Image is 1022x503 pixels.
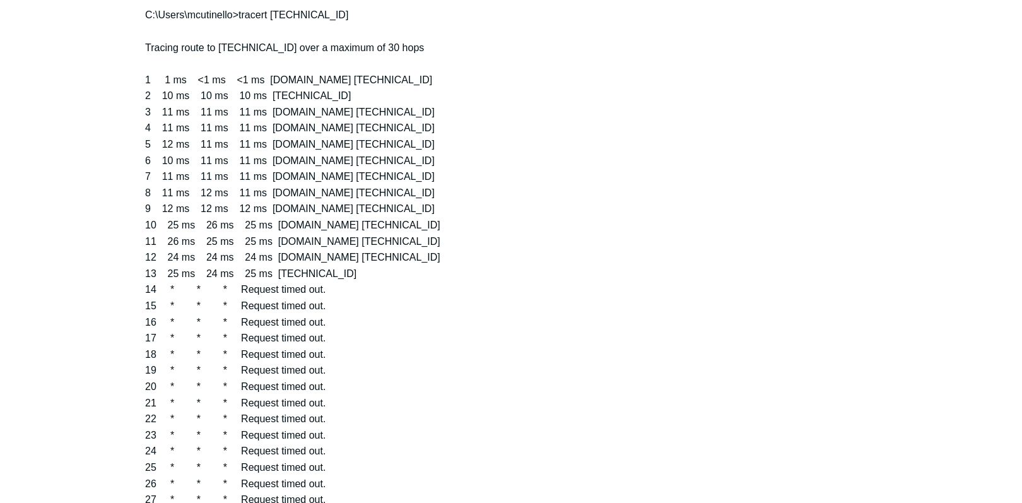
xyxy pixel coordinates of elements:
[145,185,616,201] p: 8 11 ms 12 ms 11 ms [DOMAIN_NAME] [TECHNICAL_ID]
[145,217,616,234] p: 10 25 ms 26 ms 25 ms [DOMAIN_NAME] [TECHNICAL_ID]
[145,427,616,444] p: 23 * * * Request timed out.
[145,266,616,282] p: 13 25 ms 24 ms 25 ms [TECHNICAL_ID]
[145,234,616,250] p: 11 26 ms 25 ms 25 ms [DOMAIN_NAME] [TECHNICAL_ID]
[145,72,616,88] p: 1 1 ms <1 ms <1 ms [DOMAIN_NAME] [TECHNICAL_ID]
[145,298,616,314] p: 15 * * * Request timed out.
[145,411,616,427] p: 22 * * * Request timed out.
[145,136,616,153] p: 5 12 ms 11 ms 11 ms [DOMAIN_NAME] [TECHNICAL_ID]
[145,395,616,411] p: 21 * * * Request timed out.
[145,443,616,459] p: 24 * * * Request timed out.
[145,346,616,363] p: 18 * * * Request timed out.
[145,153,616,169] p: 6 10 ms 11 ms 11 ms [DOMAIN_NAME] [TECHNICAL_ID]
[145,330,616,346] p: 17 * * * Request timed out.
[145,40,616,56] p: Tracing route to [TECHNICAL_ID] over a maximum of 30 hops
[145,249,616,266] p: 12 24 ms 24 ms 24 ms [DOMAIN_NAME] [TECHNICAL_ID]
[145,314,616,331] p: 16 * * * Request timed out.
[145,362,616,379] p: 19 * * * Request timed out.
[145,281,616,298] p: 14 * * * Request timed out.
[145,104,616,121] p: 3 11 ms 11 ms 11 ms [DOMAIN_NAME] [TECHNICAL_ID]
[145,88,616,104] p: 2 10 ms 10 ms 10 ms [TECHNICAL_ID]
[145,201,616,217] p: 9 12 ms 12 ms 12 ms [DOMAIN_NAME] [TECHNICAL_ID]
[145,459,616,476] p: 25 * * * Request timed out.
[145,379,616,395] p: 20 * * * Request timed out.
[145,476,616,492] p: 26 * * * Request timed out.
[145,169,616,185] p: 7 11 ms 11 ms 11 ms [DOMAIN_NAME] [TECHNICAL_ID]
[145,120,616,136] p: 4 11 ms 11 ms 11 ms [DOMAIN_NAME] [TECHNICAL_ID]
